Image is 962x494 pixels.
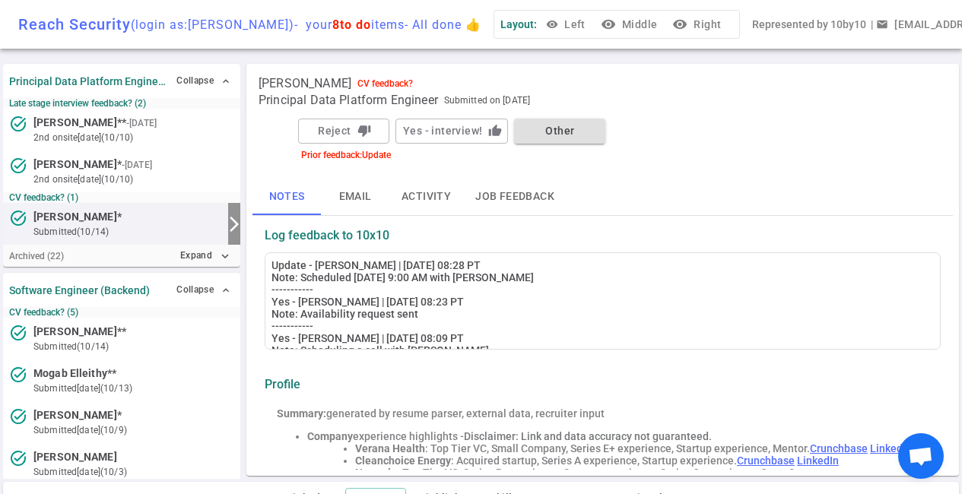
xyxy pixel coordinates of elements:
[218,249,232,263] i: expand_more
[464,430,712,442] span: Disclaimer: Link and data accuracy not guaranteed.
[9,366,27,384] i: task_alt
[546,18,558,30] span: visibility
[9,115,27,133] i: task_alt
[33,382,234,395] small: submitted [DATE] (10/13)
[271,259,934,356] div: Update - [PERSON_NAME] | [DATE] 08:28 PT Note: Scheduled [DATE] 9:00 AM with [PERSON_NAME] ------...
[307,430,929,442] li: experience highlights -
[9,407,27,426] i: task_alt
[321,179,389,215] button: Email
[259,76,351,91] span: [PERSON_NAME]
[277,407,929,420] div: generated by resume parser, external data, recruiter input
[33,324,117,340] span: [PERSON_NAME]
[669,11,727,39] button: visibilityRight
[252,179,321,215] button: Notes
[9,209,27,227] i: task_alt
[33,449,117,465] span: [PERSON_NAME]
[355,454,451,467] strong: Cleanchoice Energy
[395,119,508,144] button: Yes - interview!thumb_up
[220,284,232,296] span: expand_less
[876,18,888,30] span: email
[298,119,389,144] button: Rejectthumb_down
[9,157,27,175] i: task_alt
[294,17,481,32] span: - your items - All done 👍
[33,340,234,353] small: submitted (10/14)
[488,124,502,138] i: thumb_up
[357,124,371,138] i: thumb_down
[18,15,481,33] div: Reach Security
[9,192,234,203] small: CV feedback? (1)
[9,324,27,342] i: task_alt
[173,279,234,301] button: Collapse
[601,17,616,32] i: visibility
[176,245,234,267] button: Expandexpand_more
[332,17,371,32] span: 8 to do
[33,465,234,479] small: submitted [DATE] (10/3)
[9,307,234,318] small: CV feedback? (5)
[277,407,326,420] strong: Summary:
[543,11,592,39] button: Left
[672,17,687,32] i: visibility
[307,430,353,442] strong: Company
[389,179,463,215] button: Activity
[33,115,117,131] span: [PERSON_NAME]
[9,449,27,467] i: task_alt
[295,150,733,160] div: Prior feedback: Update
[355,467,397,479] strong: Newsela
[220,75,232,87] span: expand_less
[33,407,117,423] span: [PERSON_NAME]
[126,116,157,130] small: - [DATE]
[225,215,243,233] i: arrow_forward_ios
[598,11,663,39] button: visibilityMiddle
[355,454,929,467] li: : Acquired startup, Series A experience, Startup experience.
[33,366,107,382] span: Mogab Elleithy
[9,251,64,261] small: Archived ( 22 )
[173,70,234,92] button: Collapse
[500,18,537,30] span: Layout:
[737,454,795,467] a: Crunchbase
[810,442,868,454] a: Crunchbase
[355,442,425,454] strong: Verana Health
[355,467,929,491] li: : Top Tier VC, Series B experience, Startup experience, Series C experience, Open Source Project.
[33,173,234,186] small: 2nd Onsite [DATE] (10/10)
[259,93,438,108] span: Principal Data Platform Engineer
[870,442,912,454] a: LinkedIn
[252,179,953,215] div: basic tabs example
[131,17,294,32] span: (login as: [PERSON_NAME] )
[355,442,929,454] li: : Top Tier VC, Small Company, Series E+ experience, Startup experience, Mentor.
[265,228,389,242] strong: Log feedback to 10x10
[9,75,167,87] strong: Principal Data Platform Engineer
[444,93,530,108] span: Submitted on [DATE]
[33,131,234,144] small: 2nd Onsite [DATE] (10/10)
[463,179,567,215] button: Job feedback
[33,157,117,173] span: [PERSON_NAME]
[33,225,222,239] small: submitted (10/14)
[9,284,150,296] strong: Software Engineer (Backend)
[797,454,839,467] a: LinkedIn
[33,423,234,437] small: submitted [DATE] (10/9)
[357,78,413,89] div: CV feedback?
[265,377,300,391] strong: Profile
[898,433,944,479] div: Open chat
[122,158,152,172] small: - [DATE]
[9,98,234,109] small: Late stage interview feedback? (2)
[33,209,117,225] span: [PERSON_NAME]
[514,119,605,144] button: Other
